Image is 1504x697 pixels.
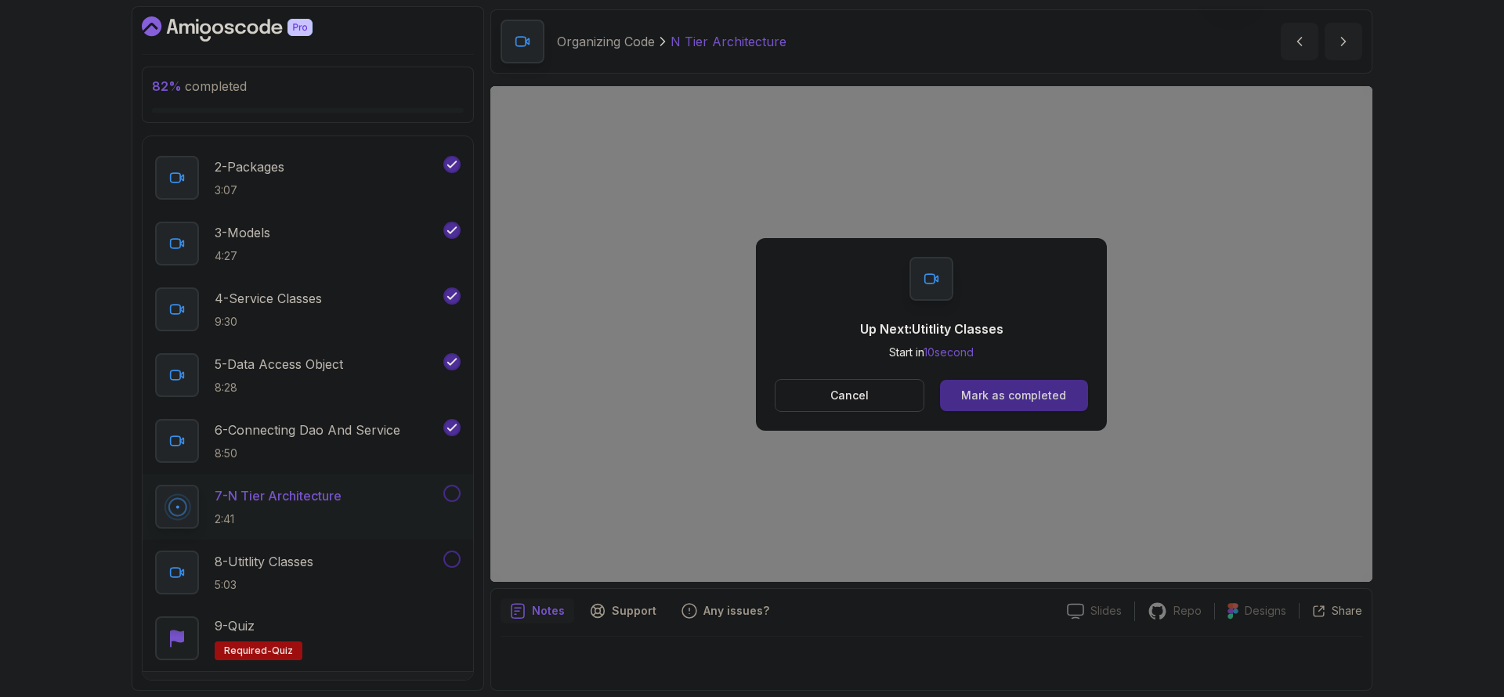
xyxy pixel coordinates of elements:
button: Support button [580,598,666,623]
p: 2 - Packages [215,157,284,176]
p: Organizing Code [557,32,655,51]
button: Feedback button [672,598,779,623]
p: Support [612,603,656,619]
p: Cancel [830,388,869,403]
p: 3 - Models [215,223,270,242]
button: Mark as completed [940,380,1088,411]
span: quiz [272,645,293,657]
button: 4-Service Classes9:30 [155,287,461,331]
p: 7 - N Tier Architecture [215,486,342,505]
p: Up Next: Utitlity Classes [860,320,1003,338]
p: Share [1332,603,1362,619]
button: 8-Utitlity Classes5:03 [155,551,461,594]
p: 9 - Quiz [215,616,255,635]
button: 5-Data Access Object8:28 [155,353,461,397]
p: 8:50 [215,446,400,461]
button: 3-Models4:27 [155,222,461,265]
button: previous content [1281,23,1318,60]
p: 6 - Connecting Dao And Service [215,421,400,439]
button: Share [1299,603,1362,619]
p: 9:30 [215,314,322,330]
p: 4 - Service Classes [215,289,322,308]
button: Cancel [775,379,924,412]
button: notes button [501,598,574,623]
button: 2-Packages3:07 [155,156,461,200]
div: Mark as completed [961,388,1066,403]
p: 8 - Utitlity Classes [215,552,313,571]
p: Designs [1245,603,1286,619]
p: N Tier Architecture [671,32,786,51]
button: 7-N Tier Architecture2:41 [155,485,461,529]
button: next content [1325,23,1362,60]
span: Required- [224,645,272,657]
p: 2:41 [215,511,342,527]
p: 3:07 [215,182,284,198]
p: Start in [860,345,1003,360]
p: Repo [1173,603,1202,619]
p: Any issues? [703,603,769,619]
span: completed [152,78,247,94]
span: 10 second [924,345,974,359]
span: 82 % [152,78,182,94]
p: Slides [1090,603,1122,619]
p: 4:27 [215,248,270,264]
a: Dashboard [142,16,349,42]
button: 9-QuizRequired-quiz [155,616,461,660]
p: 5 - Data Access Object [215,355,343,374]
p: 5:03 [215,577,313,593]
p: 8:28 [215,380,343,395]
iframe: 7 - N Tier Architecture [490,86,1372,582]
button: 6-Connecting Dao And Service8:50 [155,419,461,463]
p: Notes [532,603,565,619]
